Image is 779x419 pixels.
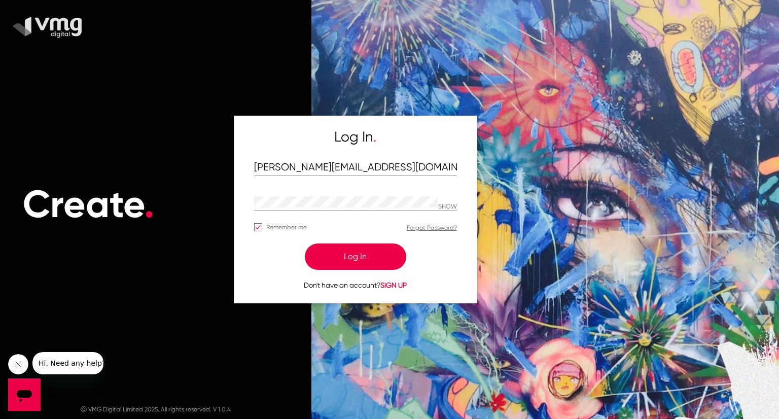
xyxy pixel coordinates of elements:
[254,128,457,146] h5: Log In
[8,354,28,374] iframe: Close message
[373,128,376,145] span: .
[254,280,457,291] p: Don't have an account?
[32,352,103,374] iframe: Message from company
[380,281,407,289] span: SIGN UP
[438,203,457,211] p: Hide password
[254,162,457,173] input: Email Address
[6,7,73,15] span: Hi. Need any help?
[407,224,457,231] a: Forgot Password?
[144,181,154,227] span: .
[8,378,41,411] iframe: Button to launch messaging window
[266,221,307,233] span: Remember me
[305,243,406,270] button: Log In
